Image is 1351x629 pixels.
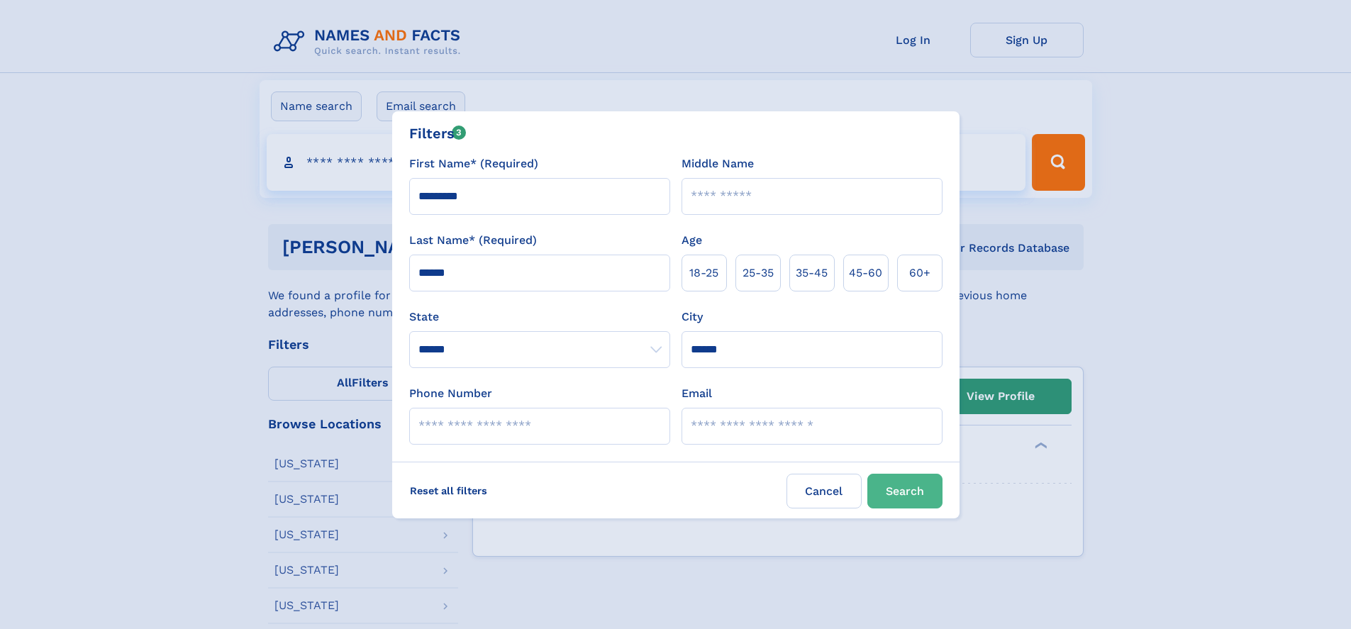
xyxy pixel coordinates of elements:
[786,474,862,508] label: Cancel
[849,265,882,282] span: 45‑60
[867,474,943,508] button: Search
[409,232,537,249] label: Last Name* (Required)
[682,232,702,249] label: Age
[682,385,712,402] label: Email
[682,155,754,172] label: Middle Name
[796,265,828,282] span: 35‑45
[743,265,774,282] span: 25‑35
[909,265,930,282] span: 60+
[409,385,492,402] label: Phone Number
[689,265,718,282] span: 18‑25
[409,308,670,325] label: State
[409,123,467,144] div: Filters
[401,474,496,508] label: Reset all filters
[409,155,538,172] label: First Name* (Required)
[682,308,703,325] label: City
